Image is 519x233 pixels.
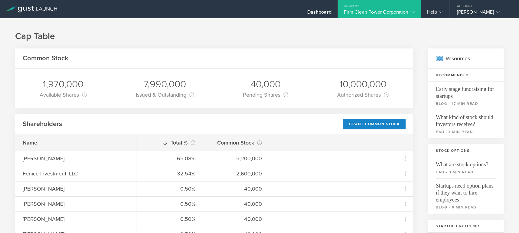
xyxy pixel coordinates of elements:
[23,200,129,208] div: [PERSON_NAME]
[23,170,129,178] div: Fenice Investment, LLC
[144,155,195,162] div: 65.08%
[427,9,443,18] div: Help
[436,205,496,210] small: blog - 6 min read
[428,110,504,138] a: What kind of stock should investors receive?faq - 1 min read
[23,120,62,128] h2: Shareholders
[144,138,195,147] div: Total %
[436,110,496,128] span: What kind of stock should investors receive?
[23,139,129,147] div: Name
[211,170,262,178] div: 2,600,000
[307,9,331,18] div: Dashboard
[23,215,129,223] div: [PERSON_NAME]
[428,48,504,69] h2: Resources
[211,185,262,193] div: 40,000
[211,155,262,162] div: 5,200,000
[243,91,288,99] div: Pending Shares
[428,178,504,214] a: Startups need option plans if they want to hire employeesblog - 6 min read
[243,78,288,91] div: 40,000
[23,54,68,63] h2: Common Stock
[40,78,87,91] div: 1,970,000
[23,185,129,193] div: [PERSON_NAME]
[343,119,406,129] div: Grant Common Stock
[211,138,262,147] div: Common Stock
[428,157,504,178] a: What are stock options?faq - 3 min read
[428,82,504,110] a: Early stage fundraising for startupsblog - 17 min read
[211,215,262,223] div: 40,000
[436,169,496,175] small: faq - 3 min read
[457,9,508,18] div: [PERSON_NAME]
[23,155,129,162] div: [PERSON_NAME]
[428,69,504,82] h3: Recommended
[40,91,87,99] div: Available Shares
[144,215,195,223] div: 0.50%
[428,220,504,233] h3: Startup Equity 101
[136,78,194,91] div: 7,990,000
[436,82,496,100] span: Early stage fundraising for startups
[15,30,504,42] h1: Cap Table
[436,178,496,203] span: Startups need option plans if they want to hire employees
[337,91,389,99] div: Authorized Shares
[144,200,195,208] div: 0.50%
[344,9,415,18] div: Firm Clean Power Corporation
[337,78,389,91] div: 10,000,000
[136,91,194,99] div: Issued & Outstanding
[436,157,496,168] span: What are stock options?
[436,129,496,135] small: faq - 1 min read
[428,144,504,157] h3: Stock Options
[436,101,496,106] small: blog - 17 min read
[211,200,262,208] div: 40,000
[144,170,195,178] div: 32.54%
[144,185,195,193] div: 0.50%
